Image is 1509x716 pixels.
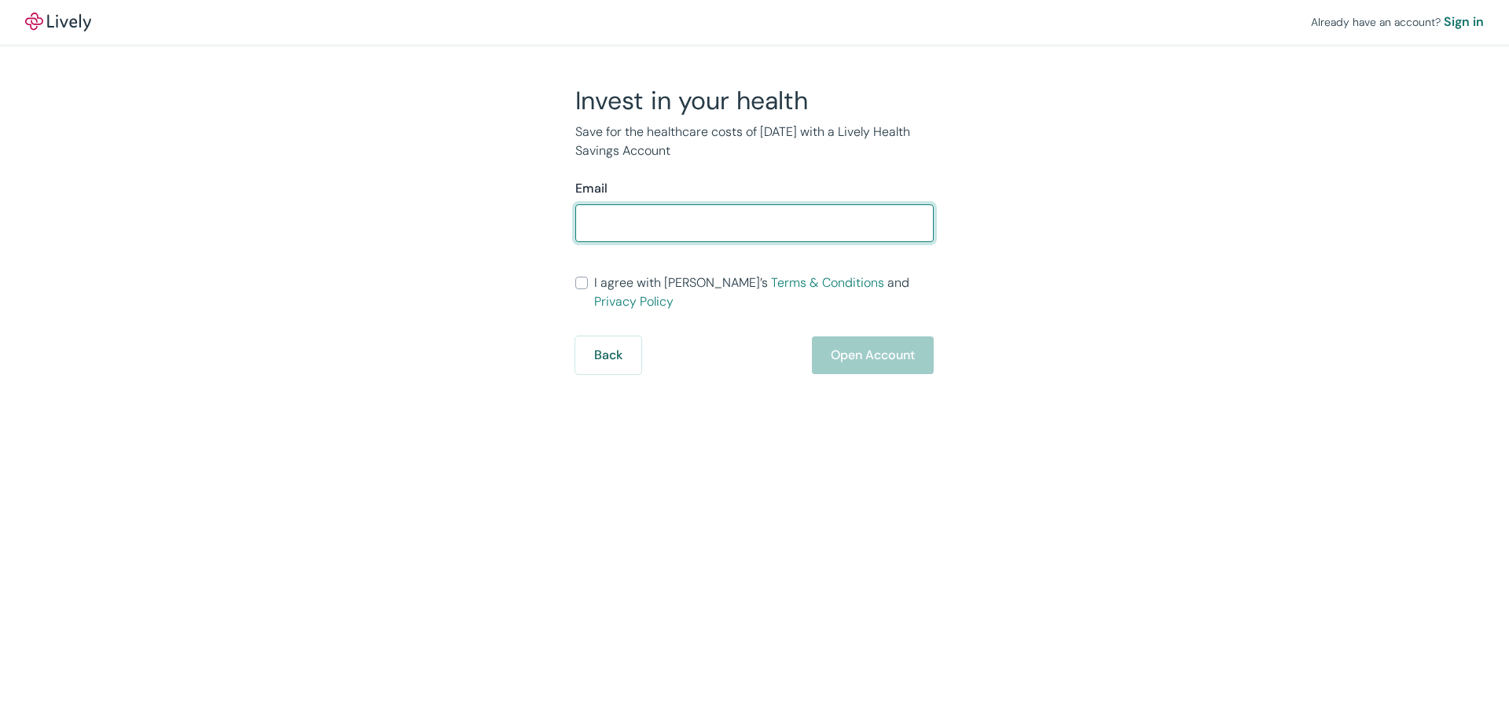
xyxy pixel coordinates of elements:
div: Already have an account? [1311,13,1484,31]
p: Save for the healthcare costs of [DATE] with a Lively Health Savings Account [575,123,934,160]
label: Email [575,179,608,198]
button: Back [575,336,641,374]
a: LivelyLively [25,13,91,31]
a: Sign in [1444,13,1484,31]
img: Lively [25,13,91,31]
span: I agree with [PERSON_NAME]’s and [594,274,934,311]
a: Terms & Conditions [771,274,884,291]
h2: Invest in your health [575,85,934,116]
a: Privacy Policy [594,293,674,310]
